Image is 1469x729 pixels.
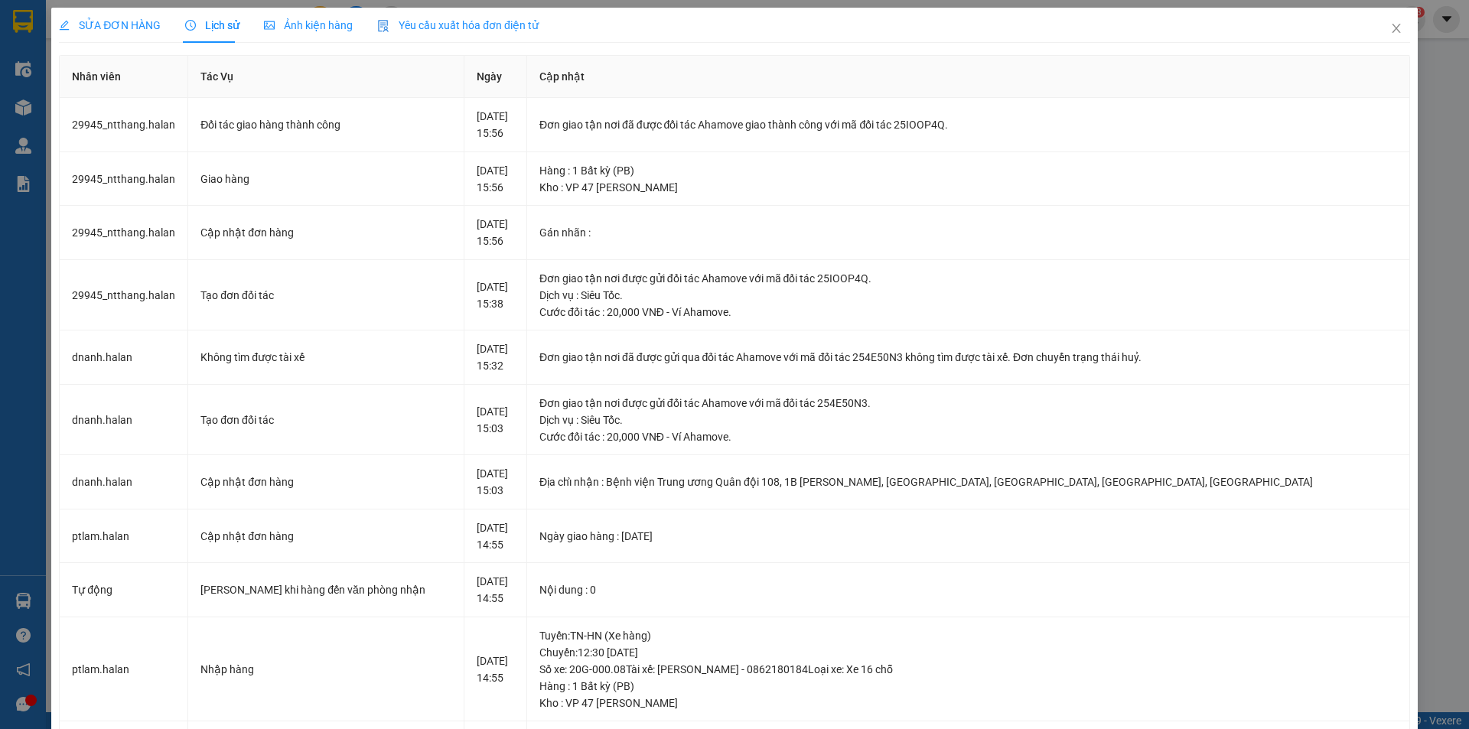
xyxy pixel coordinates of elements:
div: Tạo đơn đối tác [200,412,451,428]
img: icon [377,20,389,32]
div: [DATE] 14:55 [477,519,514,553]
div: Kho : VP 47 [PERSON_NAME] [539,179,1397,196]
div: Đơn giao tận nơi được gửi đối tác Ahamove với mã đối tác 254E50N3. [539,395,1397,412]
div: [DATE] 15:56 [477,108,514,142]
div: Tuyến : TN-HN (Xe hàng) Chuyến: 12:30 [DATE] Số xe: 20G-000.08 Tài xế: [PERSON_NAME] - 0862180184... [539,627,1397,678]
div: [DATE] 15:56 [477,216,514,249]
td: dnanh.halan [60,330,188,385]
span: Yêu cầu xuất hóa đơn điện tử [377,19,539,31]
td: 29945_ntthang.halan [60,206,188,260]
div: [DATE] 15:03 [477,403,514,437]
div: Tạo đơn đối tác [200,287,451,304]
th: Ngày [464,56,527,98]
div: [DATE] 15:56 [477,162,514,196]
td: ptlam.halan [60,509,188,564]
td: 29945_ntthang.halan [60,98,188,152]
div: [DATE] 14:55 [477,573,514,607]
div: [DATE] 14:55 [477,653,514,686]
div: Giao hàng [200,171,451,187]
span: close [1390,22,1402,34]
td: 29945_ntthang.halan [60,260,188,331]
div: Dịch vụ : Siêu Tốc. [539,287,1397,304]
div: Ngày giao hàng : [DATE] [539,528,1397,545]
div: Dịch vụ : Siêu Tốc. [539,412,1397,428]
span: picture [264,20,275,31]
div: Không tìm được tài xế [200,349,451,366]
div: Đơn giao tận nơi đã được đối tác Ahamove giao thành công với mã đối tác 25IOOP4Q. [539,116,1397,133]
div: [DATE] 15:38 [477,278,514,312]
th: Nhân viên [60,56,188,98]
div: Đơn giao tận nơi đã được gửi qua đối tác Ahamove với mã đối tác 254E50N3 không tìm được tài xế. Đ... [539,349,1397,366]
div: Cước đối tác : 20,000 VNĐ - Ví Ahamove. [539,304,1397,321]
div: Đối tác giao hàng thành công [200,116,451,133]
th: Tác Vụ [188,56,464,98]
td: dnanh.halan [60,455,188,509]
span: edit [59,20,70,31]
td: Tự động [60,563,188,617]
div: Nhập hàng [200,661,451,678]
div: Hàng : 1 Bất kỳ (PB) [539,162,1397,179]
div: Đơn giao tận nơi được gửi đối tác Ahamove với mã đối tác 25IOOP4Q. [539,270,1397,287]
div: Nội dung : 0 [539,581,1397,598]
td: ptlam.halan [60,617,188,722]
div: Địa chỉ nhận : Bệnh viện Trung ương Quân đội 108, 1B [PERSON_NAME], [GEOGRAPHIC_DATA], [GEOGRAPHI... [539,474,1397,490]
div: Cập nhật đơn hàng [200,528,451,545]
span: Ảnh kiện hàng [264,19,353,31]
div: Hàng : 1 Bất kỳ (PB) [539,678,1397,695]
div: Gán nhãn : [539,224,1397,241]
span: clock-circle [185,20,196,31]
div: Cước đối tác : 20,000 VNĐ - Ví Ahamove. [539,428,1397,445]
div: [DATE] 15:03 [477,465,514,499]
div: [PERSON_NAME] khi hàng đến văn phòng nhận [200,581,451,598]
th: Cập nhật [527,56,1410,98]
td: 29945_ntthang.halan [60,152,188,207]
div: [DATE] 15:32 [477,340,514,374]
td: dnanh.halan [60,385,188,456]
div: Cập nhật đơn hàng [200,224,451,241]
button: Close [1375,8,1418,50]
div: Kho : VP 47 [PERSON_NAME] [539,695,1397,711]
span: SỬA ĐƠN HÀNG [59,19,161,31]
div: Cập nhật đơn hàng [200,474,451,490]
span: Lịch sử [185,19,239,31]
